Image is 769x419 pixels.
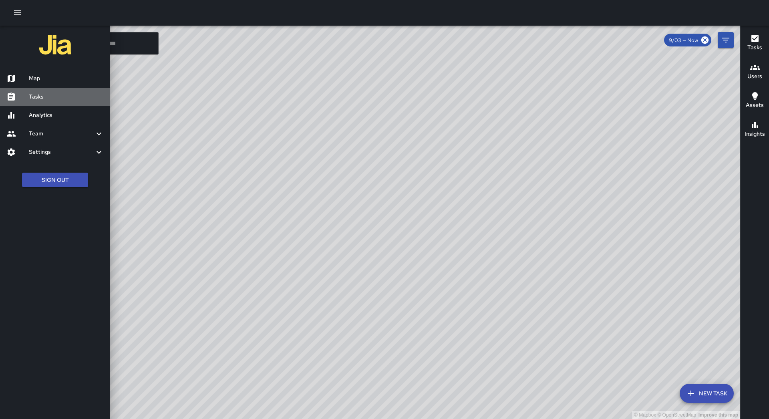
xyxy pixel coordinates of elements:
[29,74,104,83] h6: Map
[29,111,104,120] h6: Analytics
[22,173,88,187] button: Sign Out
[29,129,94,138] h6: Team
[745,130,765,139] h6: Insights
[680,384,734,403] button: New Task
[29,93,104,101] h6: Tasks
[747,43,762,52] h6: Tasks
[39,29,71,61] img: jia-logo
[29,148,94,157] h6: Settings
[747,72,762,81] h6: Users
[746,101,764,110] h6: Assets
